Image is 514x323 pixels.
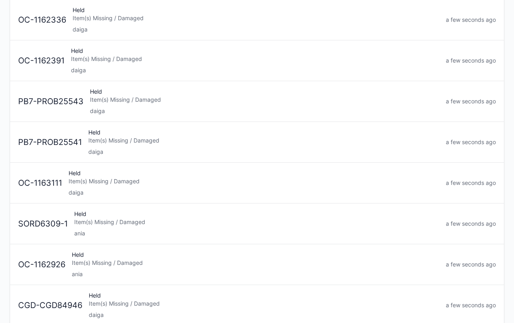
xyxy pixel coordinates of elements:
[85,128,443,156] div: Held
[90,96,439,104] div: Item(s) Missing / Damaged
[10,81,504,122] a: PB7-PROB25543HeldItem(s) Missing / Damageddaigaa few seconds ago
[443,260,499,268] div: a few seconds ago
[15,300,86,311] div: CGD-CGD84946
[72,259,439,267] div: Item(s) Missing / Damaged
[72,270,439,278] div: ania
[74,229,439,237] div: ania
[73,25,439,34] div: daiga
[88,136,439,145] div: Item(s) Missing / Damaged
[15,177,65,189] div: OC-1163111
[443,179,499,187] div: a few seconds ago
[69,251,443,278] div: Held
[15,136,85,148] div: PB7-PROB25541
[88,148,439,156] div: daiga
[71,210,443,237] div: Held
[15,55,68,67] div: OC-1162391
[15,96,87,107] div: PB7-PROB25543
[65,169,443,197] div: Held
[69,189,439,197] div: daiga
[15,259,69,271] div: OC-1162926
[71,66,439,74] div: daiga
[443,301,499,309] div: a few seconds ago
[443,57,499,65] div: a few seconds ago
[443,16,499,24] div: a few seconds ago
[89,311,439,319] div: daiga
[10,203,504,244] a: SORD6309-1HeldItem(s) Missing / Damagedaniaa few seconds ago
[10,244,504,285] a: OC-1162926HeldItem(s) Missing / Damagedaniaa few seconds ago
[69,177,439,185] div: Item(s) Missing / Damaged
[10,40,504,81] a: OC-1162391HeldItem(s) Missing / Damageddaigaa few seconds ago
[73,14,439,22] div: Item(s) Missing / Damaged
[89,300,439,308] div: Item(s) Missing / Damaged
[443,97,499,105] div: a few seconds ago
[10,122,504,163] a: PB7-PROB25541HeldItem(s) Missing / Damageddaigaa few seconds ago
[443,138,499,146] div: a few seconds ago
[90,107,439,115] div: daiga
[69,6,443,34] div: Held
[86,292,443,319] div: Held
[68,47,443,74] div: Held
[74,218,439,226] div: Item(s) Missing / Damaged
[15,218,71,230] div: SORD6309-1
[71,55,439,63] div: Item(s) Missing / Damaged
[443,220,499,228] div: a few seconds ago
[10,163,504,203] a: OC-1163111HeldItem(s) Missing / Damageddaigaa few seconds ago
[87,88,443,115] div: Held
[15,14,69,26] div: OC-1162336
